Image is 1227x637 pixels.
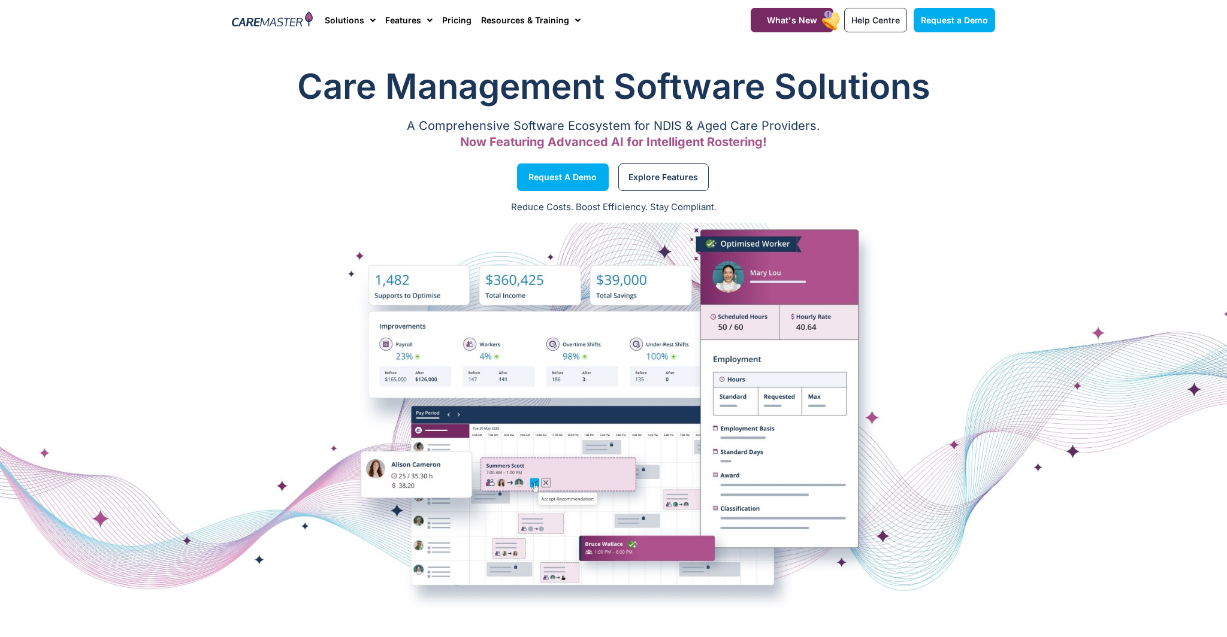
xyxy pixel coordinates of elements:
[618,163,709,191] a: Explore Features
[921,15,988,25] span: Request a Demo
[517,163,609,191] a: Request a Demo
[528,174,597,180] span: Request a Demo
[751,8,833,32] a: What's New
[628,174,698,180] span: Explore Features
[232,62,995,110] h1: Care Management Software Solutions
[851,15,900,25] span: Help Centre
[767,15,817,25] span: What's New
[232,11,313,29] img: CareMaster Logo
[914,8,995,32] a: Request a Demo
[7,201,1220,214] p: Reduce Costs. Boost Efficiency. Stay Compliant.
[844,8,907,32] a: Help Centre
[232,122,995,130] p: A Comprehensive Software Ecosystem for NDIS & Aged Care Providers.
[460,135,767,149] span: Now Featuring Advanced AI for Intelligent Rostering!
